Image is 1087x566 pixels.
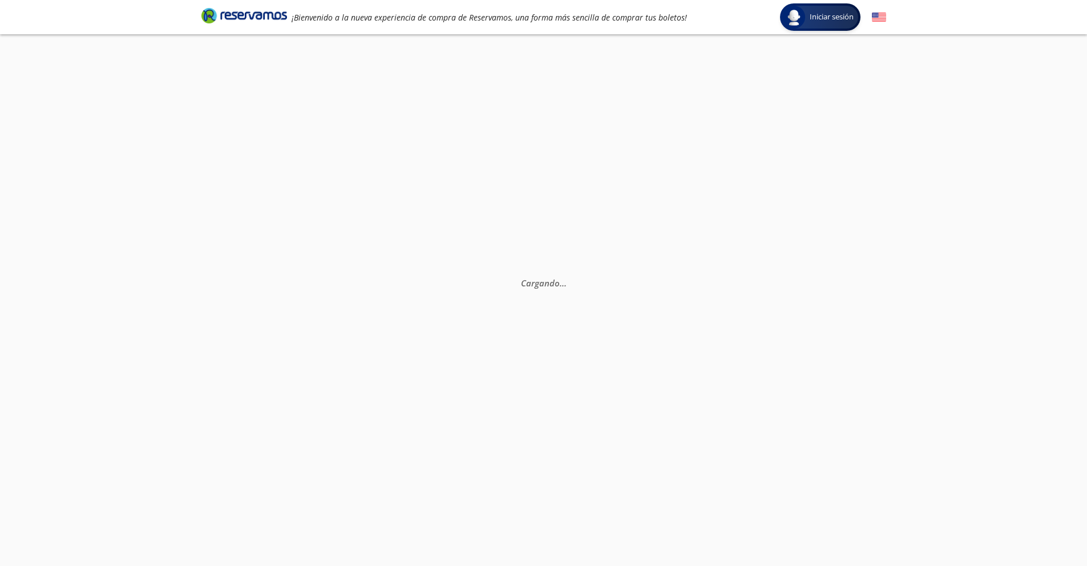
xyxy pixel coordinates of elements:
button: English [872,10,886,25]
a: Brand Logo [201,7,287,27]
em: Cargando [521,277,567,289]
span: . [564,277,567,289]
i: Brand Logo [201,7,287,24]
span: . [560,277,562,289]
span: Iniciar sesión [805,11,858,23]
em: ¡Bienvenido a la nueva experiencia de compra de Reservamos, una forma más sencilla de comprar tus... [292,12,687,23]
span: . [562,277,564,289]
